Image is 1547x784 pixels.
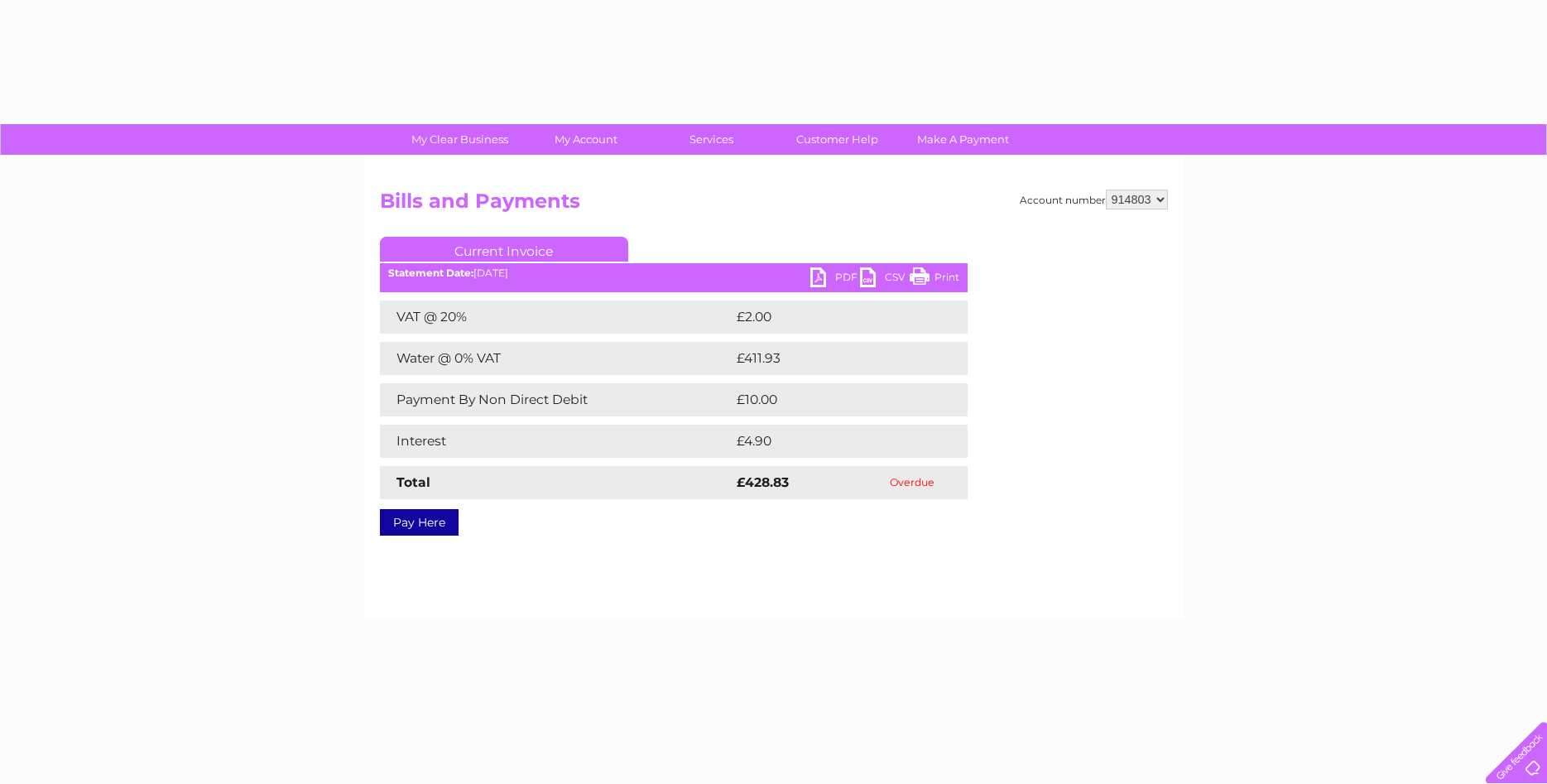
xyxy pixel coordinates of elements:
b: Statement Date: [388,267,473,279]
div: [DATE] [380,267,968,279]
a: Services [643,124,780,155]
a: My Clear Business [392,124,528,155]
a: PDF [810,267,860,291]
td: Water @ 0% VAT [380,342,733,375]
a: Current Invoice [380,237,628,262]
td: £411.93 [733,342,935,375]
a: Print [910,267,959,291]
a: Pay Here [380,509,459,536]
a: CSV [860,267,910,291]
h2: Bills and Payments [380,190,1168,221]
td: Overdue [858,466,968,499]
td: VAT @ 20% [380,301,733,334]
td: £4.90 [733,425,930,458]
td: £2.00 [733,301,930,334]
td: Interest [380,425,733,458]
a: My Account [517,124,654,155]
td: Payment By Non Direct Debit [380,383,733,416]
a: Make A Payment [895,124,1031,155]
div: Account number [1020,190,1168,209]
strong: Total [396,474,430,490]
td: £10.00 [733,383,934,416]
a: Customer Help [769,124,906,155]
strong: £428.83 [737,474,789,490]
